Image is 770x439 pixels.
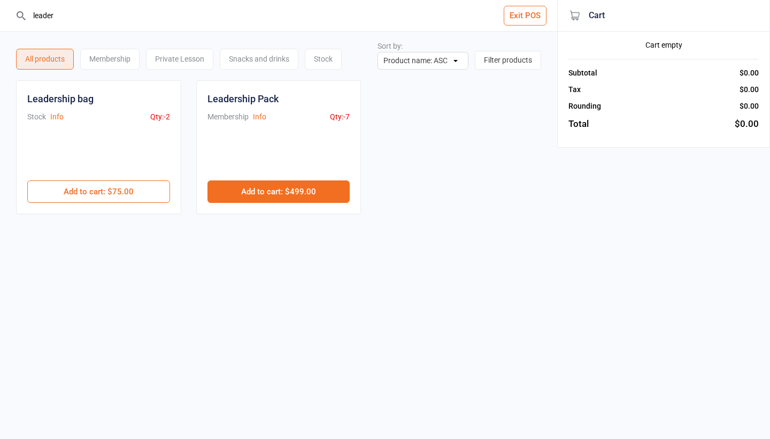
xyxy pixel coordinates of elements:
[740,101,759,112] div: $0.00
[740,84,759,95] div: $0.00
[220,49,298,70] div: Snacks and drinks
[504,6,546,26] button: Exit POS
[16,49,74,70] div: All products
[475,51,541,70] button: Filter products
[305,49,342,70] div: Stock
[568,67,597,79] div: Subtotal
[740,67,759,79] div: $0.00
[80,49,140,70] div: Membership
[207,111,249,123] div: Membership
[207,180,350,203] button: Add to cart: $499.00
[27,111,46,123] div: Stock
[146,49,213,70] div: Private Lesson
[27,92,94,106] div: Leadership bag
[50,111,64,123] button: Info
[330,111,350,123] div: Qty: -7
[568,40,759,51] div: Cart empty
[568,101,601,112] div: Rounding
[568,84,581,95] div: Tax
[735,117,759,131] div: $0.00
[568,117,589,131] div: Total
[27,180,170,203] button: Add to cart: $75.00
[150,111,170,123] div: Qty: -2
[207,92,279,106] div: Leadership Pack
[378,42,403,50] label: Sort by:
[253,111,266,123] button: Info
